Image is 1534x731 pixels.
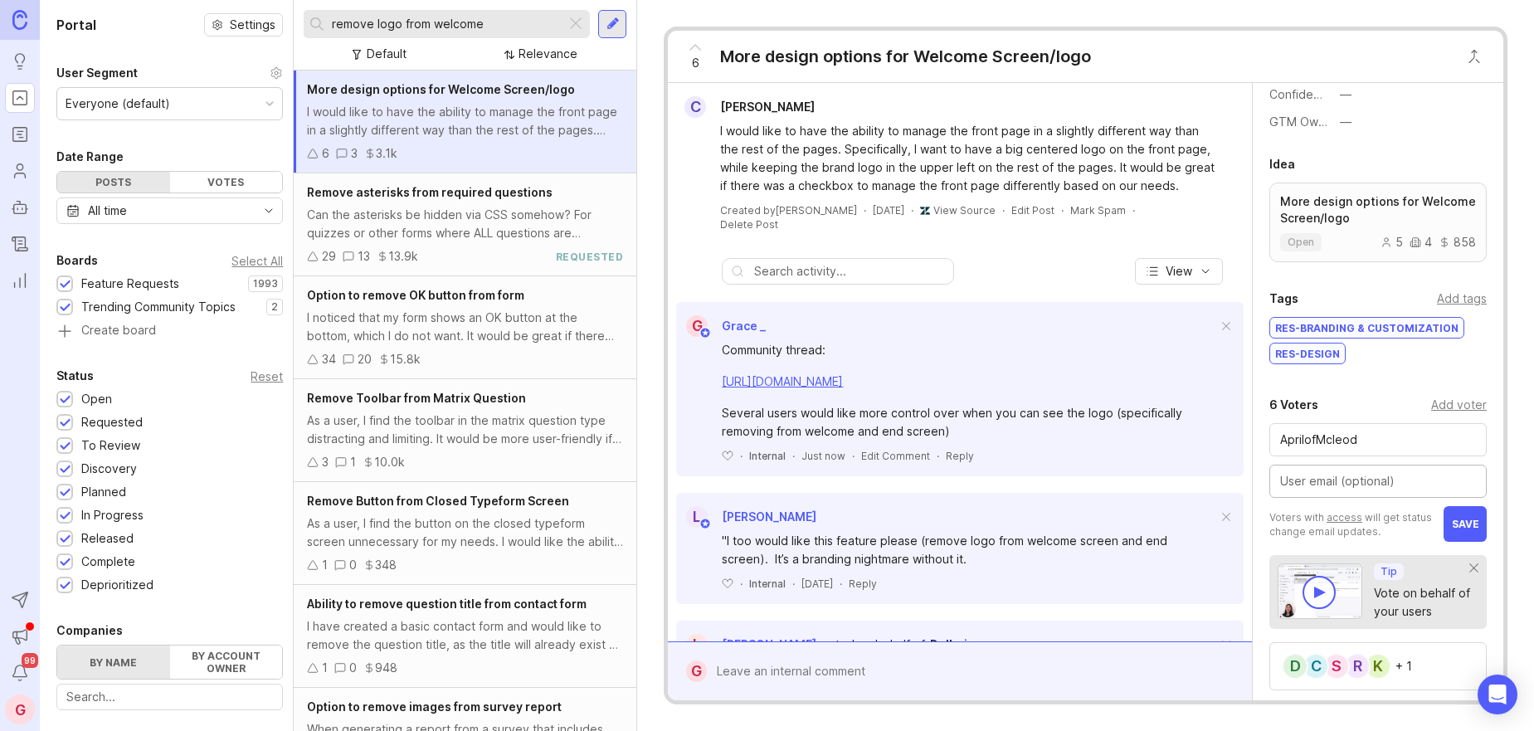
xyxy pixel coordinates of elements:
[740,577,743,591] div: ·
[801,577,833,590] time: [DATE]
[920,206,930,216] img: zendesk
[749,449,786,463] div: Internal
[253,277,278,290] p: 1993
[81,413,143,431] div: Requested
[946,449,974,463] div: Reply
[930,637,981,651] span: Delhaize
[56,251,98,270] div: Boards
[873,204,904,217] time: [DATE]
[81,576,153,594] div: Deprioritized
[322,247,336,266] div: 29
[57,646,170,679] label: By name
[1132,203,1135,217] div: ·
[722,404,1217,441] div: Several users would like more control over when you can see the logo (specifically removing from ...
[1269,395,1318,415] div: 6 Voters
[81,506,144,524] div: In Progress
[5,156,35,186] a: Users
[1269,183,1487,262] a: More design options for Welcome Screen/logoopen54858
[1444,506,1487,542] button: save
[1269,154,1295,174] div: Idea
[66,95,170,113] div: Everyone (default)
[1303,653,1329,680] div: C
[81,275,179,293] div: Feature Requests
[686,315,708,337] div: G
[307,309,623,345] div: I noticed that my form shows an OK button at the bottom, which I do not want. It would be great i...
[840,577,842,591] div: ·
[81,483,126,501] div: Planned
[821,636,925,654] div: voted on behalf of
[307,494,569,508] span: Remove Button from Closed Typeform Screen
[81,436,140,455] div: To Review
[676,506,816,528] a: L[PERSON_NAME]
[56,147,124,167] div: Date Range
[937,449,939,463] div: ·
[1288,236,1314,249] span: open
[849,577,877,591] div: Reply
[1278,563,1362,619] img: video-thumbnail-vote-d41b83416815613422e2ca741bf692cc.jpg
[1002,203,1005,217] div: ·
[5,46,35,76] a: Ideas
[1061,203,1064,217] div: ·
[322,556,328,574] div: 1
[1410,236,1432,248] div: 4
[307,617,623,654] div: I have created a basic contact form and would like to remove the question title, as the title wil...
[1344,653,1371,680] div: R
[1381,236,1403,248] div: 5
[1282,653,1308,680] div: D
[374,453,405,471] div: 10.0k
[1452,518,1479,530] span: save
[1327,511,1362,524] a: access
[1280,193,1476,227] p: More design options for Welcome Screen/logo
[350,453,356,471] div: 1
[256,204,282,217] svg: toggle icon
[1374,584,1470,621] div: Vote on behalf of your users
[1458,40,1491,73] button: Close button
[722,509,816,524] span: [PERSON_NAME]
[1340,85,1351,104] div: —
[1323,653,1350,680] div: S
[204,13,283,37] a: Settings
[81,529,134,548] div: Released
[5,694,35,724] button: G
[307,288,524,302] span: Option to remove OK button from form
[722,319,766,333] span: Grace _
[1280,431,1476,449] input: Search for a user...
[251,372,283,381] div: Reset
[390,350,421,368] div: 15.8k
[1270,344,1345,363] div: RES-Design
[801,449,845,463] span: Just now
[88,202,127,220] div: All time
[170,646,283,679] label: By account owner
[740,449,743,463] div: ·
[322,659,328,677] div: 1
[1280,472,1476,490] input: User email (optional)
[5,229,35,259] a: Changelog
[699,327,712,339] img: member badge
[56,621,123,641] div: Companies
[852,449,855,463] div: ·
[322,144,329,163] div: 6
[375,556,397,574] div: 348
[376,144,397,163] div: 3.1k
[12,10,27,29] img: Canny Home
[720,45,1091,68] div: More design options for Welcome Screen/logo
[722,341,1217,359] div: Community thread:
[5,192,35,222] a: Autopilot
[307,391,526,405] span: Remove Toolbar from Matrix Question
[519,45,577,63] div: Relevance
[322,350,336,368] div: 34
[349,659,357,677] div: 0
[686,506,708,528] div: L
[692,54,699,72] span: 6
[294,173,636,276] a: Remove asterisks from required questionsCan the asterisks be hidden via CSS somehow? For quizzes ...
[720,122,1219,195] div: I would like to have the ability to manage the front page in a slightly different way than the re...
[307,597,587,611] span: Ability to remove question title from contact form
[5,621,35,651] button: Announcements
[5,266,35,295] a: Reporting
[56,324,283,339] a: Create board
[684,96,706,118] div: C
[349,556,357,574] div: 0
[930,636,981,654] a: Delhaize
[66,688,273,706] input: Search...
